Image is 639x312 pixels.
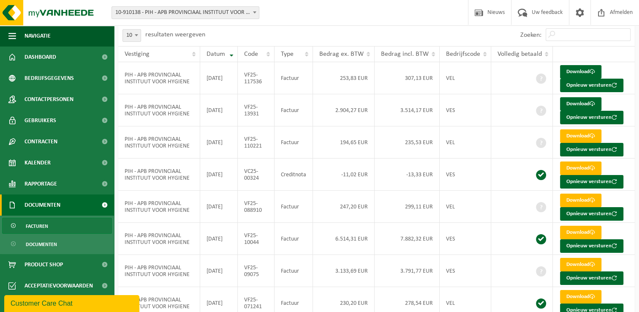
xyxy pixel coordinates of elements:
[118,255,200,287] td: PIH - APB PROVINCIAAL INSTITUUT VOOR HYGIENE
[440,255,491,287] td: VES
[24,47,56,68] span: Dashboard
[112,7,259,19] span: 10-910138 - PIH - APB PROVINCIAAL INSTITUUT VOOR HYGIENE - ANTWERPEN
[560,175,623,189] button: Opnieuw versturen
[275,159,313,191] td: Creditnota
[560,258,601,271] a: Download
[2,218,112,234] a: Facturen
[118,94,200,126] td: PIH - APB PROVINCIAAL INSTITUUT VOOR HYGIENE
[2,236,112,252] a: Documenten
[118,191,200,223] td: PIH - APB PROVINCIAAL INSTITUUT VOOR HYGIENE
[200,62,238,94] td: [DATE]
[560,97,601,111] a: Download
[375,159,440,191] td: -13,33 EUR
[560,129,601,143] a: Download
[560,226,601,239] a: Download
[238,159,275,191] td: VC25-00324
[319,51,364,57] span: Bedrag ex. BTW
[238,255,275,287] td: VF25-09075
[275,223,313,255] td: Factuur
[313,223,375,255] td: 6.514,31 EUR
[24,110,56,131] span: Gebruikers
[313,255,375,287] td: 3.133,69 EUR
[238,191,275,223] td: VF25-088910
[145,31,205,38] label: resultaten weergeven
[200,94,238,126] td: [DATE]
[238,94,275,126] td: VF25-13931
[24,68,74,89] span: Bedrijfsgegevens
[375,62,440,94] td: 307,13 EUR
[26,236,57,252] span: Documenten
[375,255,440,287] td: 3.791,77 EUR
[24,275,93,296] span: Acceptatievoorwaarden
[313,126,375,159] td: 194,65 EUR
[24,25,51,47] span: Navigatie
[200,223,238,255] td: [DATE]
[24,152,51,173] span: Kalender
[118,62,200,94] td: PIH - APB PROVINCIAAL INSTITUUT VOOR HYGIENE
[200,126,238,159] td: [DATE]
[24,173,57,194] span: Rapportage
[560,65,601,79] a: Download
[275,94,313,126] td: Factuur
[24,89,73,110] span: Contactpersonen
[125,51,150,57] span: Vestiging
[24,254,63,275] span: Product Shop
[24,131,57,152] span: Contracten
[313,94,375,126] td: 2.904,27 EUR
[313,159,375,191] td: -11,02 EUR
[375,223,440,255] td: 7.882,32 EUR
[560,79,623,92] button: Opnieuw versturen
[207,51,225,57] span: Datum
[381,51,429,57] span: Bedrag incl. BTW
[238,62,275,94] td: VF25-117536
[446,51,480,57] span: Bedrijfscode
[244,51,258,57] span: Code
[560,207,623,221] button: Opnieuw versturen
[375,191,440,223] td: 299,11 EUR
[118,126,200,159] td: PIH - APB PROVINCIAAL INSTITUUT VOOR HYGIENE
[560,194,601,207] a: Download
[111,6,259,19] span: 10-910138 - PIH - APB PROVINCIAAL INSTITUUT VOOR HYGIENE - ANTWERPEN
[200,159,238,191] td: [DATE]
[560,143,623,156] button: Opnieuw versturen
[123,30,141,41] span: 10
[560,290,601,304] a: Download
[560,271,623,285] button: Opnieuw versturen
[118,159,200,191] td: PIH - APB PROVINCIAAL INSTITUUT VOOR HYGIENE
[238,223,275,255] td: VF25-10044
[275,255,313,287] td: Factuur
[200,255,238,287] td: [DATE]
[275,62,313,94] td: Factuur
[200,191,238,223] td: [DATE]
[313,62,375,94] td: 253,83 EUR
[440,62,491,94] td: VEL
[375,126,440,159] td: 235,53 EUR
[520,32,541,38] label: Zoeken:
[313,191,375,223] td: 247,20 EUR
[440,191,491,223] td: VEL
[440,223,491,255] td: VES
[440,159,491,191] td: VES
[560,111,623,124] button: Opnieuw versturen
[560,161,601,175] a: Download
[275,126,313,159] td: Factuur
[440,94,491,126] td: VES
[4,293,141,312] iframe: chat widget
[118,223,200,255] td: PIH - APB PROVINCIAAL INSTITUUT VOOR HYGIENE
[281,51,294,57] span: Type
[560,239,623,253] button: Opnieuw versturen
[26,218,48,234] span: Facturen
[440,126,491,159] td: VEL
[375,94,440,126] td: 3.514,17 EUR
[238,126,275,159] td: VF25-110221
[275,191,313,223] td: Factuur
[122,29,141,42] span: 10
[24,194,60,216] span: Documenten
[498,51,542,57] span: Volledig betaald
